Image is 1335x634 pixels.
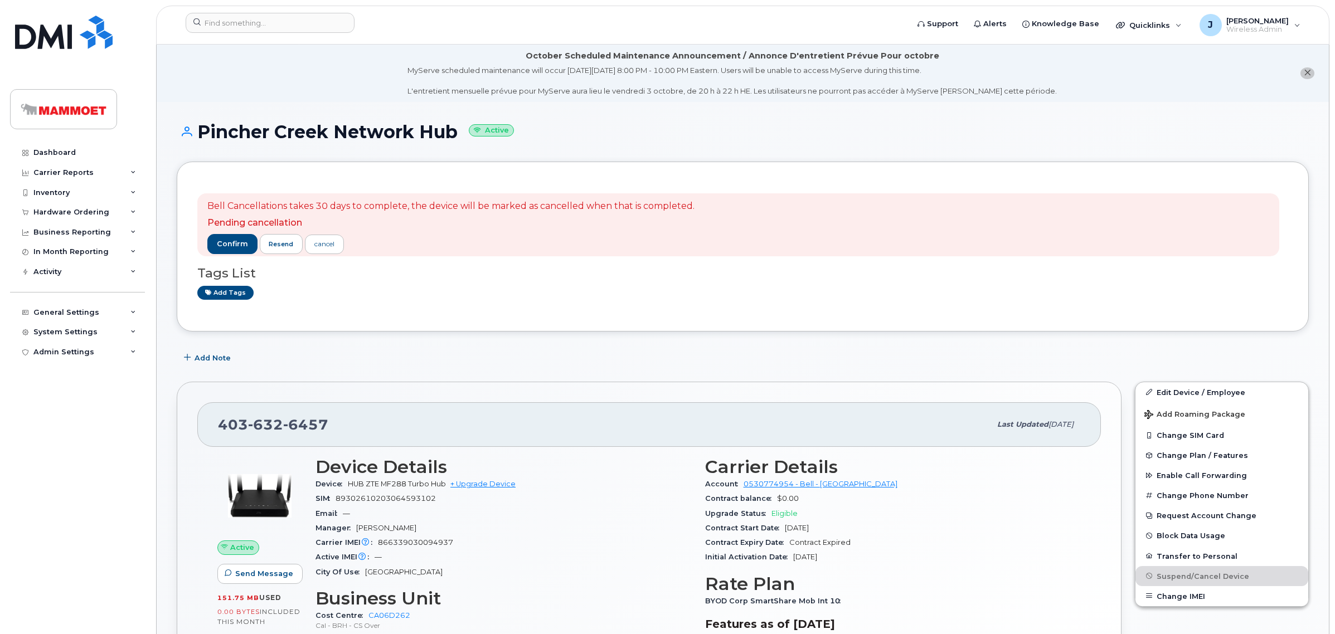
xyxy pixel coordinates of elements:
button: Request Account Change [1135,505,1308,525]
h3: Tags List [197,266,1288,280]
span: Contract balance [705,494,777,503]
span: Account [705,480,744,488]
span: Eligible [771,509,798,518]
a: 0530774954 - Bell - [GEOGRAPHIC_DATA] [744,480,897,488]
span: $0.00 [777,494,799,503]
span: City Of Use [315,568,365,576]
span: — [375,553,382,561]
h3: Rate Plan [705,574,1081,594]
button: Enable Call Forwarding [1135,465,1308,485]
span: Add Note [195,353,231,363]
span: Upgrade Status [705,509,771,518]
a: cancel [305,235,344,254]
span: 632 [248,416,283,433]
a: Add tags [197,286,254,300]
span: Active [230,542,254,553]
button: Change Phone Number [1135,485,1308,505]
span: [PERSON_NAME] [356,524,416,532]
span: Enable Call Forwarding [1157,471,1247,480]
button: Add Roaming Package [1135,402,1308,425]
button: Suspend/Cancel Device [1135,566,1308,586]
span: [DATE] [1048,420,1074,428]
span: Contract Expired [789,538,851,547]
span: Manager [315,524,356,532]
span: HUB ZTE MF288 Turbo Hub [348,480,446,488]
span: 151.75 MB [217,594,259,602]
span: Active IMEI [315,553,375,561]
span: resend [269,240,293,248]
button: Add Note [177,348,240,368]
h1: Pincher Creek Network Hub [177,122,1309,142]
span: 403 [218,416,328,433]
button: Send Message [217,564,303,584]
span: — [343,509,350,518]
button: Change Plan / Features [1135,445,1308,465]
div: October Scheduled Maintenance Announcement / Annonce D'entretient Prévue Pour octobre [526,50,939,62]
span: Send Message [235,568,293,579]
span: Carrier IMEI [315,538,378,547]
span: confirm [217,239,248,249]
button: Transfer to Personal [1135,546,1308,566]
button: confirm [207,234,258,254]
span: Contract Expiry Date [705,538,789,547]
p: Bell Cancellations takes 30 days to complete, the device will be marked as cancelled when that is... [207,200,695,213]
p: Cal - BRH - CS Over [315,621,692,630]
span: Contract Start Date [705,524,785,532]
span: SIM [315,494,336,503]
span: [DATE] [793,553,817,561]
span: Suspend/Cancel Device [1157,572,1249,580]
span: [GEOGRAPHIC_DATA] [365,568,443,576]
span: BYOD Corp SmartShare Mob Int 10 [705,597,846,605]
span: Add Roaming Package [1144,410,1245,421]
a: + Upgrade Device [450,480,516,488]
span: 0.00 Bytes [217,608,260,616]
div: MyServe scheduled maintenance will occur [DATE][DATE] 8:00 PM - 10:00 PM Eastern. Users will be u... [407,65,1057,96]
a: Edit Device / Employee [1135,382,1308,402]
img: image20231002-3703462-1di5j1x.jpeg [226,462,293,529]
p: Pending cancellation [207,217,695,230]
span: 6457 [283,416,328,433]
span: Device [315,480,348,488]
h3: Features as of [DATE] [705,617,1081,631]
button: Change IMEI [1135,586,1308,606]
h3: Device Details [315,457,692,477]
span: Last updated [997,420,1048,428]
span: Email [315,509,343,518]
iframe: Messenger Launcher [1287,586,1327,626]
span: Change Plan / Features [1157,451,1248,460]
span: used [259,593,281,602]
button: close notification [1300,67,1314,79]
small: Active [469,124,514,137]
button: Change SIM Card [1135,425,1308,445]
a: CA06D262 [368,611,410,620]
button: Block Data Usage [1135,525,1308,545]
span: Initial Activation Date [705,553,793,561]
span: [DATE] [785,524,809,532]
h3: Carrier Details [705,457,1081,477]
span: 89302610203064593102 [336,494,436,503]
span: 866339030094937 [378,538,453,547]
div: cancel [314,239,334,249]
h3: Business Unit [315,588,692,608]
span: Cost Centre [315,611,368,620]
button: resend [260,234,303,254]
